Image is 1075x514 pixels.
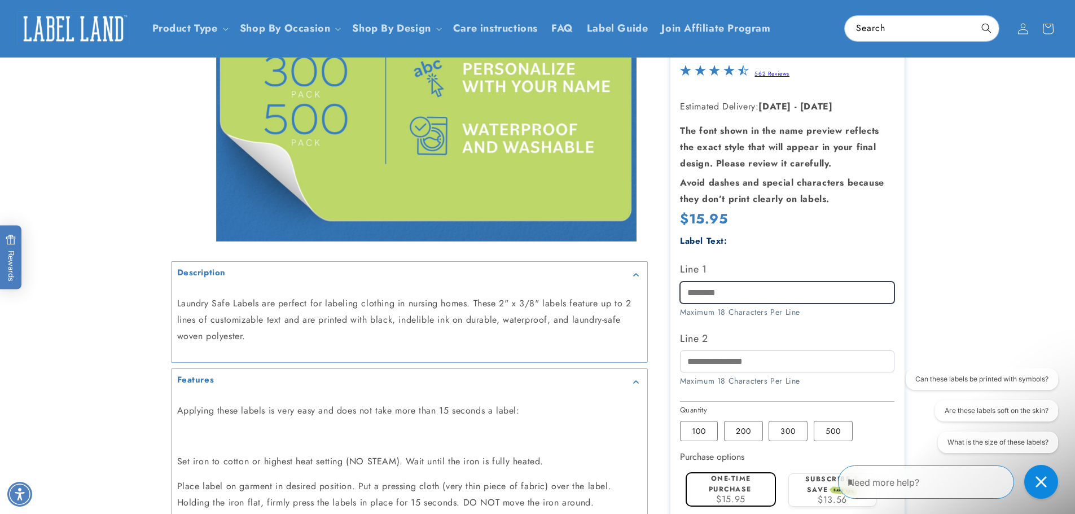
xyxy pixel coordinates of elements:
[146,15,233,42] summary: Product Type
[352,21,431,36] a: Shop By Design
[545,15,580,42] a: FAQ
[177,375,214,386] h2: Features
[551,22,573,35] span: FAQ
[795,99,797,112] strong: -
[818,493,847,506] span: $13.56
[724,420,763,441] label: 200
[680,124,879,170] strong: The font shown in the name preview reflects the exact style that will appear in your final design...
[758,99,791,112] strong: [DATE]
[587,22,648,35] span: Label Guide
[13,7,134,50] a: Label Land
[240,22,331,35] span: Shop By Occasion
[177,296,642,344] p: Laundry Safe Labels are perfect for labeling clothing in nursing homes. These 2" x 3/8" labels fe...
[831,486,857,495] span: SAVE 15%
[680,209,728,229] span: $15.95
[172,262,647,287] summary: Description
[680,329,894,347] label: Line 2
[177,403,642,419] p: Applying these labels is very easy and does not take more than 15 seconds a label:
[974,16,999,41] button: Search
[177,478,642,511] p: Place label on garment in desired position. Put a pressing cloth (very thin piece of fabric) over...
[680,306,894,318] div: Maximum 18 Characters Per Line
[345,15,446,42] summary: Shop By Design
[680,68,749,81] span: 4.4-star overall rating
[800,99,833,112] strong: [DATE]
[655,15,777,42] a: Join Affiliate Program
[453,22,538,35] span: Care instructions
[17,11,130,46] img: Label Land
[769,420,808,441] label: 300
[716,493,745,506] span: $15.95
[177,454,642,470] p: Set iron to cotton or highest heat setting (NO STEAM). Wait until the iron is fully heated.
[172,369,647,394] summary: Features
[680,450,744,463] label: Purchase options
[805,473,860,494] label: Subscribe & save
[680,375,894,387] div: Maximum 18 Characters Per Line
[446,15,545,42] a: Care instructions
[152,21,218,36] a: Product Type
[7,482,32,507] div: Accessibility Menu
[680,420,718,441] label: 100
[680,260,894,278] label: Line 1
[814,420,853,441] label: 500
[838,461,1064,503] iframe: Gorgias Floating Chat
[680,405,708,416] legend: Quantity
[6,234,16,281] span: Rewards
[680,235,727,247] label: Label Text:
[233,15,346,42] summary: Shop By Occasion
[661,22,770,35] span: Join Affiliate Program
[898,368,1064,463] iframe: Gorgias live chat conversation starters
[754,69,789,78] a: 562 Reviews - open in a new tab
[580,15,655,42] a: Label Guide
[680,98,894,115] p: Estimated Delivery:
[177,267,226,279] h2: Description
[680,175,884,205] strong: Avoid dashes and special characters because they don’t print clearly on labels.
[709,473,752,494] label: One-time purchase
